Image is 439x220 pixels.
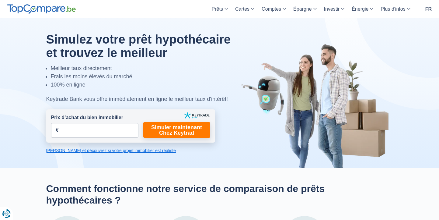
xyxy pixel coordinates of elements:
[143,122,210,138] a: Simuler maintenant Chez Keytrad
[51,73,245,81] li: Frais les moins élevés du marché
[46,183,393,206] h2: Comment fonctionne notre service de comparaison de prêts hypothécaires ?
[7,4,76,14] img: TopCompare
[46,147,215,154] a: [PERSON_NAME] et découvrez si votre projet immobilier est réaliste
[46,95,245,103] div: Keytrade Bank vous offre immédiatement en ligne le meilleur taux d'intérêt!
[241,43,393,168] img: image-hero
[51,64,245,73] li: Meilleur taux directement
[184,112,210,119] img: keytrade
[46,33,245,59] h1: Simulez votre prêt hypothécaire et trouvez le meilleur
[51,114,123,121] label: Prix d’achat du bien immobilier
[56,127,59,134] span: €
[51,81,245,89] li: 100% en ligne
